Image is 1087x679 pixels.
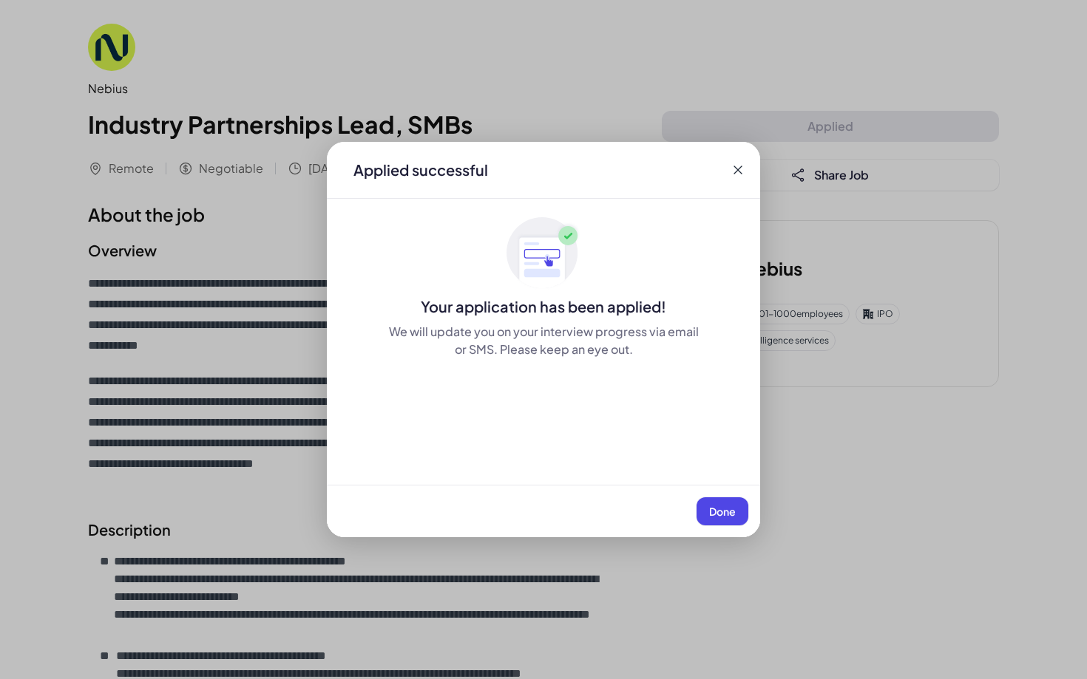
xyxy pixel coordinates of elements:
[327,296,760,317] div: Your application has been applied!
[709,505,736,518] span: Done
[386,323,701,358] div: We will update you on your interview progress via email or SMS. Please keep an eye out.
[507,216,580,290] img: ApplyedMaskGroup3.svg
[697,497,748,525] button: Done
[353,160,488,180] div: Applied successful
